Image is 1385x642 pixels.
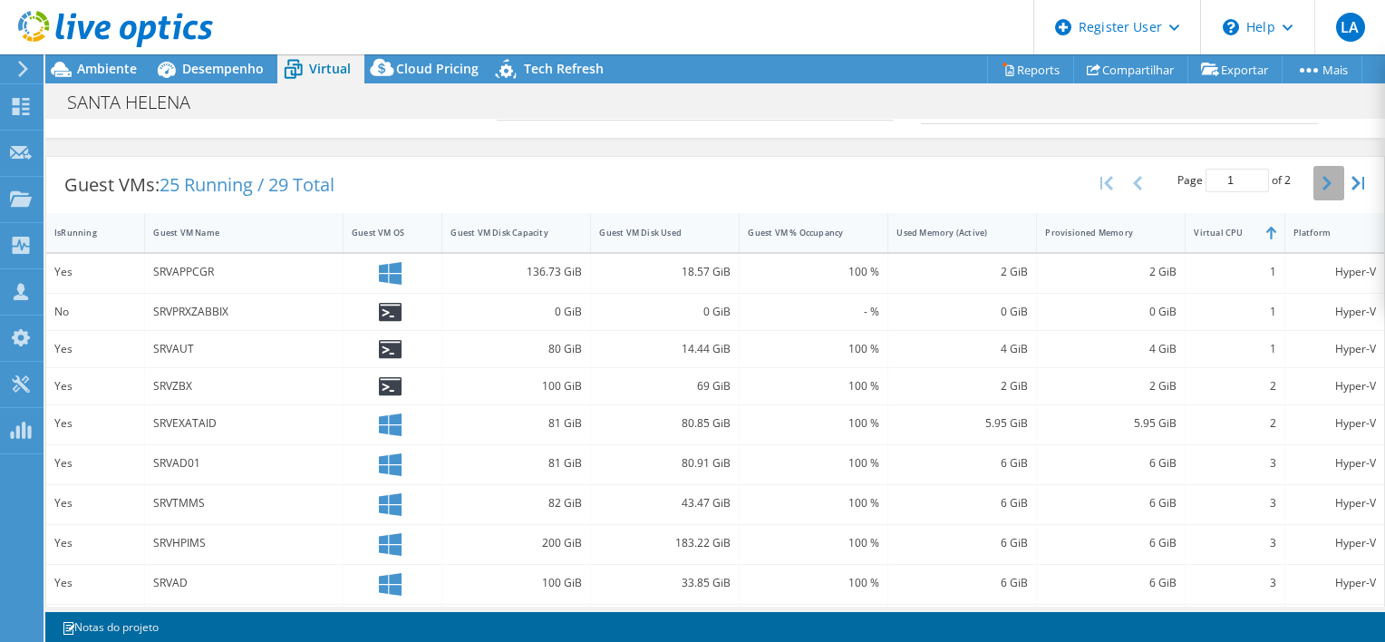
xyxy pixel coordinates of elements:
div: 1 [1194,302,1275,322]
div: 80.85 GiB [599,413,731,433]
div: 1 [1194,339,1275,359]
div: 200 GiB [450,533,582,553]
div: 6 GiB [1045,493,1177,513]
div: Hyper-V [1293,533,1376,553]
div: Hyper-V [1293,376,1376,396]
div: SRVPRXZABBIX [153,302,334,322]
div: Guest VMs: [46,157,353,213]
div: Yes [54,413,136,433]
div: Guest VM Disk Used [599,227,709,238]
div: 100 % [748,339,879,359]
div: 100 % [748,533,879,553]
div: 5.95 GiB [896,413,1028,433]
div: SRVAUT [153,339,334,359]
div: 0 GiB [896,302,1028,322]
div: Provisioned Memory [1045,227,1155,238]
h1: SANTA HELENA [59,92,218,112]
div: 18.57 GiB [599,262,731,282]
span: 25 Running / 29 Total [160,172,334,197]
div: 43.47 GiB [599,493,731,513]
div: 2 GiB [1045,262,1177,282]
div: 0 GiB [599,302,731,322]
span: Cloud Pricing [396,60,479,77]
div: 6 GiB [896,493,1028,513]
div: 100 % [748,262,879,282]
div: Used Memory (Active) [896,227,1006,238]
span: LA [1336,13,1365,42]
div: Platform [1293,227,1354,238]
div: Hyper-V [1293,413,1376,433]
div: Virtual CPU [1194,227,1254,238]
div: 2 [1194,413,1275,433]
div: 136.73 GiB [450,262,582,282]
div: Yes [54,262,136,282]
div: 81 GiB [450,413,582,433]
div: 69 GiB [599,376,731,396]
div: 2 [1194,376,1275,396]
div: IsRunning [54,227,114,238]
div: 0 GiB [450,302,582,322]
span: Virtual [309,60,351,77]
a: Exportar [1187,55,1283,83]
svg: \n [1223,19,1239,35]
div: 6 GiB [896,573,1028,593]
div: Yes [54,453,136,473]
div: 100 GiB [450,376,582,396]
div: SRVAPPCGR [153,262,334,282]
span: Tech Refresh [524,60,604,77]
div: 100 % [748,573,879,593]
div: Yes [54,339,136,359]
div: 100 GiB [450,573,582,593]
div: Hyper-V [1293,453,1376,473]
div: 80 GiB [450,339,582,359]
a: Mais [1282,55,1362,83]
div: 6 GiB [1045,453,1177,473]
input: jump to page [1206,169,1269,192]
div: 3 [1194,573,1275,593]
div: Hyper-V [1293,302,1376,322]
div: 3 [1194,533,1275,553]
div: 2 GiB [1045,376,1177,396]
div: 183.22 GiB [599,533,731,553]
div: SRVAD [153,573,334,593]
div: 0 GiB [1045,302,1177,322]
div: SRVZBX [153,376,334,396]
div: 82 GiB [450,493,582,513]
div: SRVHPIMS [153,533,334,553]
div: Yes [54,573,136,593]
div: 3 [1194,493,1275,513]
div: 81 GiB [450,453,582,473]
div: 2 GiB [896,262,1028,282]
div: 80.91 GiB [599,453,731,473]
div: No [54,302,136,322]
a: Notas do projeto [49,616,171,638]
div: Yes [54,376,136,396]
div: 100 % [748,453,879,473]
div: 6 GiB [896,453,1028,473]
div: 100 % [748,376,879,396]
div: 5.95 GiB [1045,413,1177,433]
div: Guest VM Disk Capacity [450,227,560,238]
div: Guest VM Name [153,227,313,238]
div: 4 GiB [896,339,1028,359]
div: 3 [1194,453,1275,473]
div: Hyper-V [1293,262,1376,282]
div: - % [748,302,879,322]
div: 100 % [748,493,879,513]
div: Yes [54,493,136,513]
div: SRVEXATAID [153,413,334,433]
div: 4 GiB [1045,339,1177,359]
div: Guest VM % Occupancy [748,227,857,238]
span: Page of [1177,169,1291,192]
span: 2 [1284,172,1291,188]
div: Hyper-V [1293,493,1376,513]
div: 6 GiB [896,533,1028,553]
div: 6 GiB [1045,573,1177,593]
div: Guest VM OS [352,227,412,238]
a: Compartilhar [1073,55,1188,83]
div: 100 % [748,413,879,433]
div: Hyper-V [1293,339,1376,359]
div: 14.44 GiB [599,339,731,359]
div: 2 GiB [896,376,1028,396]
div: 33.85 GiB [599,573,731,593]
